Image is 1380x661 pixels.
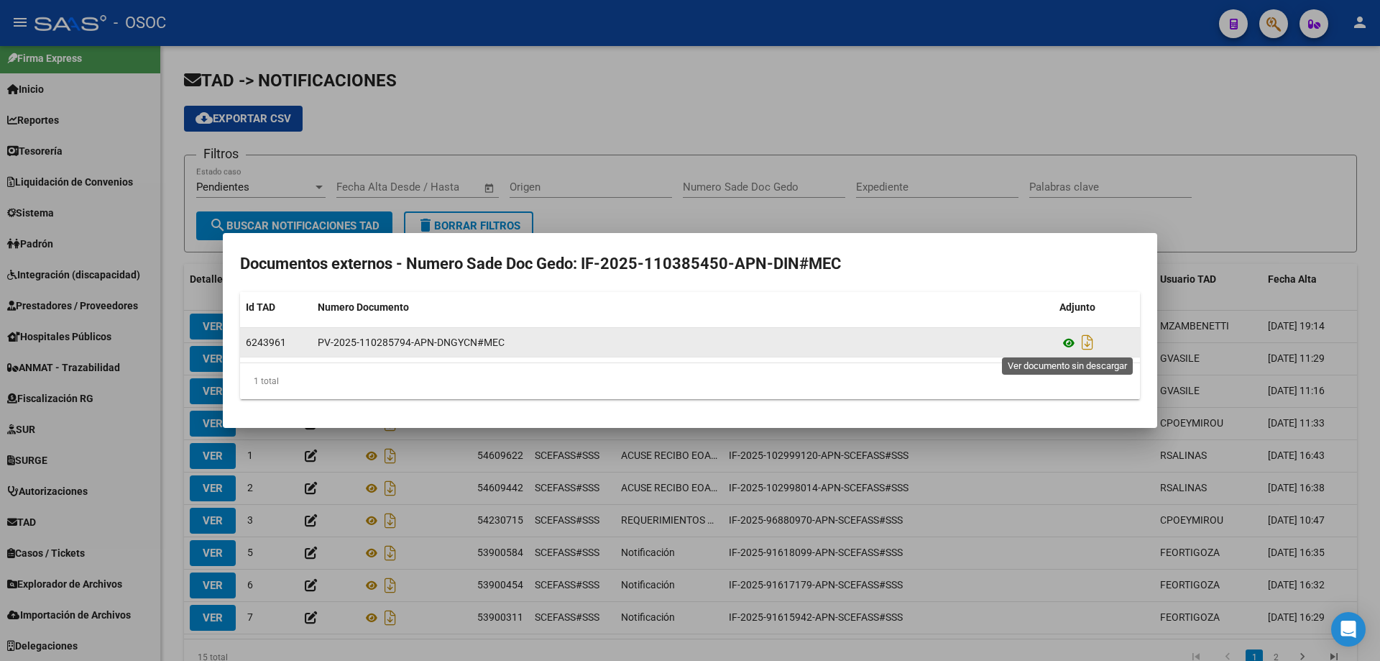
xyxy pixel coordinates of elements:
span: PV-2025-110285794-APN-DNGYCN#MEC [318,337,505,348]
datatable-header-cell: Numero Documento [312,292,1054,323]
i: Descargar documento [1078,331,1097,354]
div: 1 total [240,363,1140,399]
div: Open Intercom Messenger [1331,612,1366,647]
span: Adjunto [1059,301,1095,313]
span: Numero Documento [318,301,409,313]
h2: Documentos externos - Numero Sade Doc Gedo: IF-2025-110385450-APN-DIN#MEC [240,250,1140,278]
datatable-header-cell: Id TAD [240,292,312,323]
datatable-header-cell: Adjunto [1054,292,1140,323]
span: Id TAD [246,301,275,313]
span: 6243961 [246,337,286,348]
